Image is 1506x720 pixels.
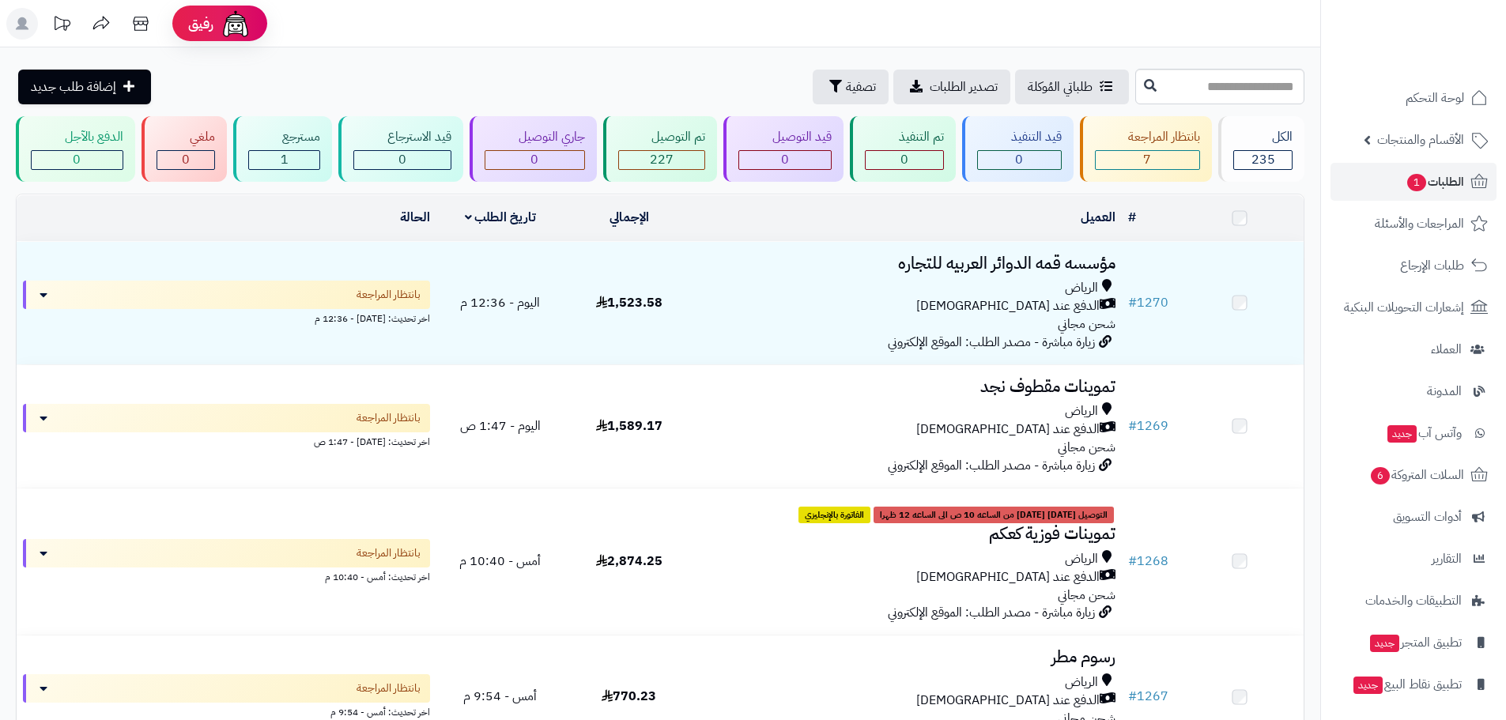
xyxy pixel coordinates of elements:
span: جديد [1353,677,1383,694]
span: شحن مجاني [1058,315,1115,334]
div: تم التوصيل [618,128,706,146]
span: 0 [900,150,908,169]
span: أمس - 10:40 م [459,552,541,571]
div: الدفع بالآجل [31,128,123,146]
span: الدفع عند [DEMOGRAPHIC_DATA] [916,420,1100,439]
span: أمس - 9:54 م [463,687,537,706]
div: قيد التوصيل [738,128,832,146]
a: تم التوصيل 227 [600,116,721,182]
a: العميل [1081,208,1115,227]
h3: رسوم مطر [700,648,1115,666]
a: وآتس آبجديد [1330,414,1497,452]
h3: مؤسسه قمه الدوائر العربيه للتجاره [700,254,1115,273]
div: اخر تحديث: [DATE] - 12:36 م [23,309,430,326]
span: شحن مجاني [1058,586,1115,605]
a: قيد التنفيذ 0 [959,116,1077,182]
span: # [1128,293,1137,312]
span: # [1128,687,1137,706]
div: اخر تحديث: أمس - 9:54 م [23,703,430,719]
div: 0 [157,151,215,169]
a: تطبيق نقاط البيعجديد [1330,665,1497,703]
span: الطلبات [1406,171,1464,193]
a: تصدير الطلبات [893,70,1010,104]
a: #1267 [1128,687,1168,706]
a: الحالة [400,208,430,227]
span: 7 [1143,150,1151,169]
a: التقارير [1330,540,1497,578]
span: إضافة طلب جديد [31,77,116,96]
span: جديد [1387,425,1417,443]
div: 7 [1096,151,1200,169]
span: 1,589.17 [596,417,662,435]
span: بانتظار المراجعة [357,545,421,561]
span: زيارة مباشرة - مصدر الطلب: الموقع الإلكتروني [888,603,1095,622]
span: 770.23 [602,687,656,706]
span: بانتظار المراجعة [357,680,421,696]
span: طلباتي المُوكلة [1028,77,1093,96]
span: 6 [1371,467,1390,484]
span: 0 [73,150,81,169]
a: تحديثات المنصة [42,8,81,43]
div: الكل [1233,128,1293,146]
div: تم التنفيذ [865,128,944,146]
a: طلبات الإرجاع [1330,247,1497,285]
a: المدونة [1330,372,1497,410]
span: بانتظار المراجعة [357,410,421,426]
span: 0 [530,150,538,169]
span: جديد [1370,635,1399,652]
a: الطلبات1 [1330,163,1497,201]
span: لوحة التحكم [1406,87,1464,109]
div: 0 [739,151,831,169]
span: 1,523.58 [596,293,662,312]
a: #1270 [1128,293,1168,312]
span: الرياض [1065,550,1098,568]
div: ملغي [157,128,216,146]
span: الرياض [1065,673,1098,692]
div: 0 [354,151,451,169]
span: المدونة [1427,380,1462,402]
span: تطبيق نقاط البيع [1352,673,1462,695]
span: تصفية [846,77,876,96]
span: 2,874.25 [596,552,662,571]
span: الدفع عند [DEMOGRAPHIC_DATA] [916,692,1100,710]
div: 227 [619,151,705,169]
div: بانتظار المراجعة [1095,128,1201,146]
span: الرياض [1065,402,1098,420]
a: الدفع بالآجل 0 [13,116,138,182]
div: اخر تحديث: [DATE] - 1:47 ص [23,432,430,449]
h3: تموينات مقطوف نجد [700,378,1115,396]
div: جاري التوصيل [485,128,585,146]
span: الأقسام والمنتجات [1377,129,1464,151]
a: الكل235 [1215,116,1308,182]
span: 1 [1407,174,1426,191]
span: العملاء [1431,338,1462,360]
span: السلات المتروكة [1369,464,1464,486]
span: أدوات التسويق [1393,506,1462,528]
a: تطبيق المتجرجديد [1330,624,1497,662]
div: مسترجع [248,128,320,146]
a: تاريخ الطلب [465,208,537,227]
button: تصفية [813,70,889,104]
img: ai-face.png [220,8,251,40]
span: 0 [781,150,789,169]
div: اخر تحديث: أمس - 10:40 م [23,567,430,584]
span: الفاتورة بالإنجليزي [798,507,870,524]
span: تطبيق المتجر [1368,631,1462,654]
a: ملغي 0 [138,116,231,182]
a: طلباتي المُوكلة [1015,70,1129,104]
div: قيد التنفيذ [977,128,1062,146]
a: بانتظار المراجعة 7 [1077,116,1216,182]
span: تصدير الطلبات [930,77,998,96]
a: تم التنفيذ 0 [847,116,959,182]
span: الدفع عند [DEMOGRAPHIC_DATA] [916,568,1100,586]
a: الإجمالي [610,208,649,227]
span: وآتس آب [1386,422,1462,444]
span: إشعارات التحويلات البنكية [1344,296,1464,319]
span: 0 [398,150,406,169]
a: العملاء [1330,330,1497,368]
a: قيد التوصيل 0 [720,116,847,182]
div: 1 [249,151,319,169]
div: 0 [978,151,1061,169]
span: # [1128,552,1137,571]
span: 227 [650,150,674,169]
